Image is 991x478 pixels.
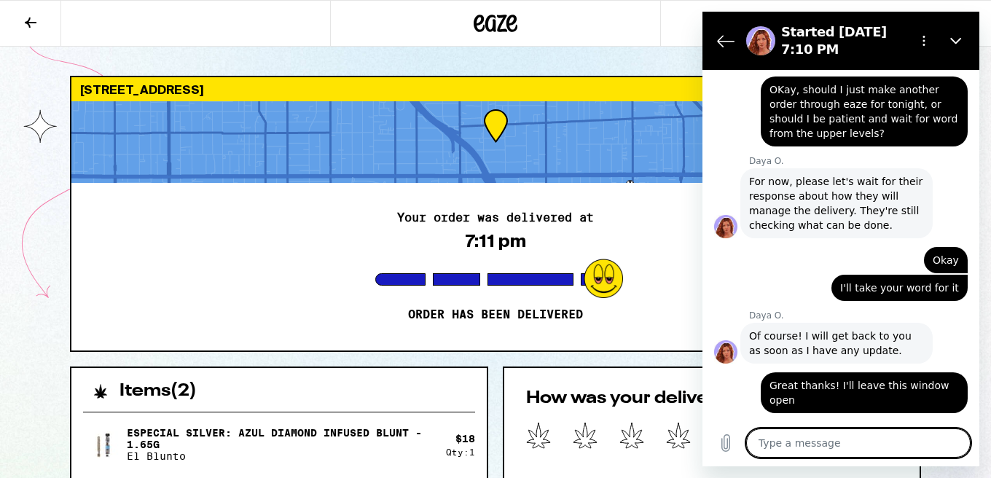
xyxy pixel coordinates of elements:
h2: How was your delivery? [526,390,898,407]
div: Qty: 1 [446,447,475,457]
div: [STREET_ADDRESS] [71,77,920,101]
p: Especial Silver: Azul Diamond Infused Blunt - 1.65g [127,427,434,450]
h2: Items ( 2 ) [120,383,197,400]
h2: Your order was delivered at [397,212,594,224]
p: El Blunto [127,450,434,462]
iframe: Messaging window [702,12,979,466]
div: 7:11 pm [466,231,526,251]
p: Order has been delivered [408,307,583,322]
img: Especial Silver: Azul Diamond Infused Blunt - 1.65g [83,431,124,458]
div: $ 18 [455,433,475,444]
